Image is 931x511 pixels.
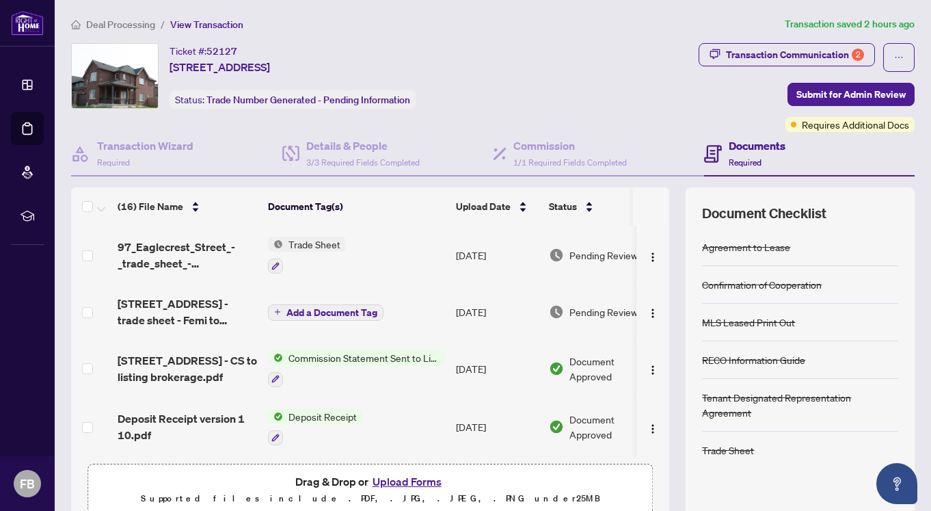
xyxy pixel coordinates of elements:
[283,409,362,424] span: Deposit Receipt
[72,44,158,108] img: IMG-X12366834_1.jpg
[702,239,790,254] div: Agreement to Lease
[283,350,445,365] span: Commission Statement Sent to Listing Brokerage
[549,248,564,263] img: Document Status
[170,43,237,59] div: Ticket #:
[647,252,658,263] img: Logo
[726,44,864,66] div: Transaction Communication
[456,199,511,214] span: Upload Date
[642,358,664,380] button: Logo
[118,296,257,328] span: [STREET_ADDRESS] - trade sheet - Femi to Review.pdf
[450,226,543,285] td: [DATE]
[729,137,785,154] h4: Documents
[642,301,664,323] button: Logo
[118,239,257,272] span: 97_Eaglecrest_Street_-_trade_sheet_-_Femi_to_Review - Signed.pdf
[161,16,165,32] li: /
[787,83,915,106] button: Submit for Admin Review
[796,83,906,105] span: Submit for Admin Review
[306,157,420,168] span: 3/3 Required Fields Completed
[368,473,446,490] button: Upload Forms
[702,315,795,330] div: MLS Leased Print Out
[268,237,346,274] button: Status IconTrade Sheet
[702,204,826,223] span: Document Checklist
[569,354,654,384] span: Document Approved
[450,285,543,339] td: [DATE]
[283,237,346,252] span: Trade Sheet
[647,365,658,376] img: Logo
[702,443,754,458] div: Trade Sheet
[450,398,543,457] td: [DATE]
[569,412,654,442] span: Document Approved
[286,308,377,317] span: Add a Document Tag
[97,157,130,168] span: Required
[170,90,416,109] div: Status:
[20,474,35,493] span: FB
[549,199,577,214] span: Status
[642,416,664,438] button: Logo
[549,419,564,434] img: Document Status
[295,473,446,490] span: Drag & Drop or
[274,309,281,315] span: plus
[450,187,543,226] th: Upload Date
[450,339,543,398] td: [DATE]
[112,187,262,226] th: (16) File Name
[262,187,450,226] th: Document Tag(s)
[569,304,638,319] span: Pending Review
[268,303,383,321] button: Add a Document Tag
[96,490,644,507] p: Supported files include .PDF, .JPG, .JPEG, .PNG under 25 MB
[785,16,915,32] article: Transaction saved 2 hours ago
[702,352,805,367] div: RECO Information Guide
[71,20,81,29] span: home
[852,49,864,61] div: 2
[97,137,193,154] h4: Transaction Wizard
[569,248,638,263] span: Pending Review
[118,199,183,214] span: (16) File Name
[729,157,761,168] span: Required
[802,117,909,132] span: Requires Additional Docs
[876,463,917,504] button: Open asap
[11,10,44,36] img: logo
[118,352,257,385] span: [STREET_ADDRESS] - CS to listing brokerage.pdf
[647,308,658,319] img: Logo
[170,18,243,31] span: View Transaction
[306,137,420,154] h4: Details & People
[513,157,627,168] span: 1/1 Required Fields Completed
[268,350,445,387] button: Status IconCommission Statement Sent to Listing Brokerage
[699,43,875,66] button: Transaction Communication2
[268,304,383,321] button: Add a Document Tag
[268,237,283,252] img: Status Icon
[702,390,898,420] div: Tenant Designated Representation Agreement
[268,409,283,424] img: Status Icon
[206,45,237,57] span: 52127
[86,18,155,31] span: Deal Processing
[543,187,660,226] th: Status
[513,137,627,154] h4: Commission
[702,277,822,292] div: Confirmation of Cooperation
[549,361,564,376] img: Document Status
[647,423,658,434] img: Logo
[549,304,564,319] img: Document Status
[170,59,270,75] span: [STREET_ADDRESS]
[118,410,257,443] span: Deposit Receipt version 1 10.pdf
[268,409,362,446] button: Status IconDeposit Receipt
[894,53,904,62] span: ellipsis
[206,94,410,106] span: Trade Number Generated - Pending Information
[642,244,664,266] button: Logo
[268,350,283,365] img: Status Icon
